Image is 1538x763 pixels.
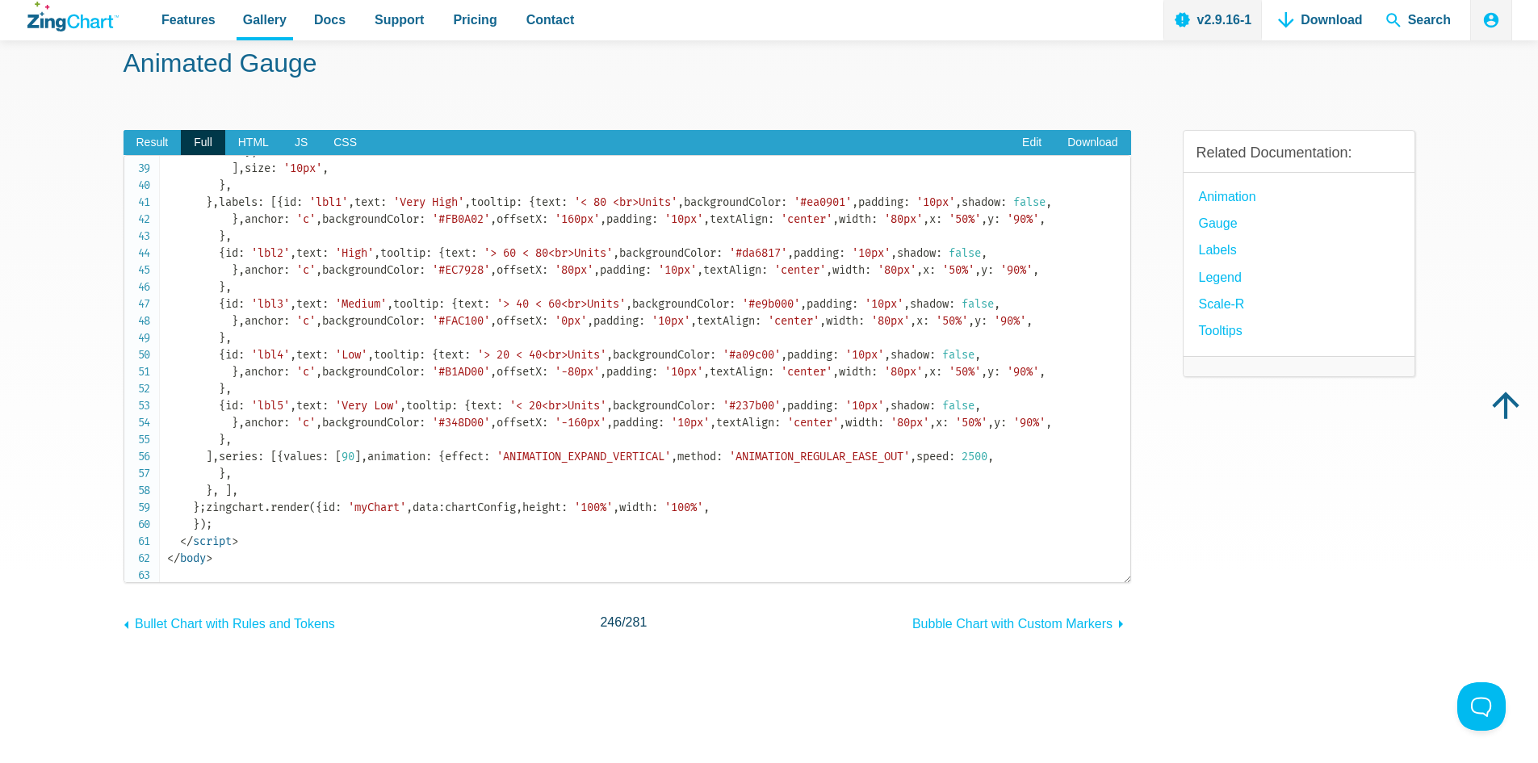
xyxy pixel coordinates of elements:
span: 90 [342,450,354,463]
span: : [903,195,910,209]
span: } [232,263,238,277]
span: Docs [314,9,346,31]
span: '90%' [1007,365,1039,379]
span: , [225,178,232,192]
span: } [232,314,238,328]
span: , [290,348,296,362]
span: : [710,399,716,413]
span: '50%' [949,365,981,379]
span: , [929,416,936,430]
span: 'lbl1' [309,195,348,209]
span: '10px' [865,297,903,311]
span: , [613,246,619,260]
span: , [852,195,858,209]
span: : [542,212,548,226]
span: '50%' [949,212,981,226]
span: 'lbl5' [251,399,290,413]
a: Scale-R [1199,293,1245,315]
span: '< 80 <br>Units' [574,195,677,209]
span: , [316,314,322,328]
span: 'Very Low' [335,399,400,413]
span: : [419,263,425,277]
span: , [374,246,380,260]
span: '50%' [955,416,987,430]
span: : [270,161,277,175]
span: : [716,450,723,463]
span: : [425,450,432,463]
a: Download [1054,130,1130,156]
span: } [232,365,238,379]
span: : [516,195,522,209]
span: : [994,365,1000,379]
span: Contact [526,9,575,31]
a: Labels [1199,239,1237,261]
span: } [219,382,225,396]
span: , [212,450,219,463]
span: '10px' [845,348,884,362]
span: '10px' [845,399,884,413]
span: '#B1AD00' [432,365,490,379]
span: '#e9b000' [742,297,800,311]
span: '#EC7928' [432,263,490,277]
span: , [464,195,471,209]
a: Tooltips [1199,320,1243,342]
span: , [400,399,406,413]
span: : [936,246,942,260]
span: : [258,450,264,463]
span: : [238,297,245,311]
a: ZingChart Logo. Click to return to the homepage [27,2,119,31]
span: : [561,195,568,209]
span: '10px' [652,314,690,328]
span: : [542,263,548,277]
span: , [974,348,981,362]
span: , [677,195,684,209]
span: , [910,314,916,328]
span: , [606,348,613,362]
span: '0px' [555,314,587,328]
span: , [316,365,322,379]
span: false [962,297,994,311]
span: : [380,195,387,209]
span: Features [161,9,216,31]
span: : [322,348,329,362]
span: , [290,246,296,260]
span: , [290,399,296,413]
span: : [258,195,264,209]
span: { [529,195,535,209]
span: , [238,365,245,379]
span: : [987,263,994,277]
span: : [419,212,425,226]
span: , [316,212,322,226]
span: : [858,314,865,328]
span: '80px' [878,263,916,277]
span: : [871,365,878,379]
span: } [219,280,225,294]
span: , [316,416,322,430]
span: : [419,365,425,379]
span: : [542,365,548,379]
span: , [884,399,891,413]
span: , [600,212,606,226]
span: , [839,416,845,430]
span: 'ANIMATION_EXPAND_VERTICAL' [497,450,671,463]
span: , [994,297,1000,311]
span: , [490,314,497,328]
span: '#237b00' [723,399,781,413]
span: '> 20 < 40<br>Units' [477,348,606,362]
span: : [865,263,871,277]
span: , [974,263,981,277]
span: , [238,416,245,430]
a: Legend [1199,266,1242,288]
span: , [490,212,497,226]
span: false [942,399,974,413]
span: : [419,348,425,362]
span: , [225,433,232,446]
span: 'c' [296,212,316,226]
span: , [781,399,787,413]
span: , [1033,263,1039,277]
span: 'Very High' [393,195,464,209]
span: 'Medium' [335,297,387,311]
span: : [781,195,787,209]
span: { [219,246,225,260]
span: '10px' [671,416,710,430]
